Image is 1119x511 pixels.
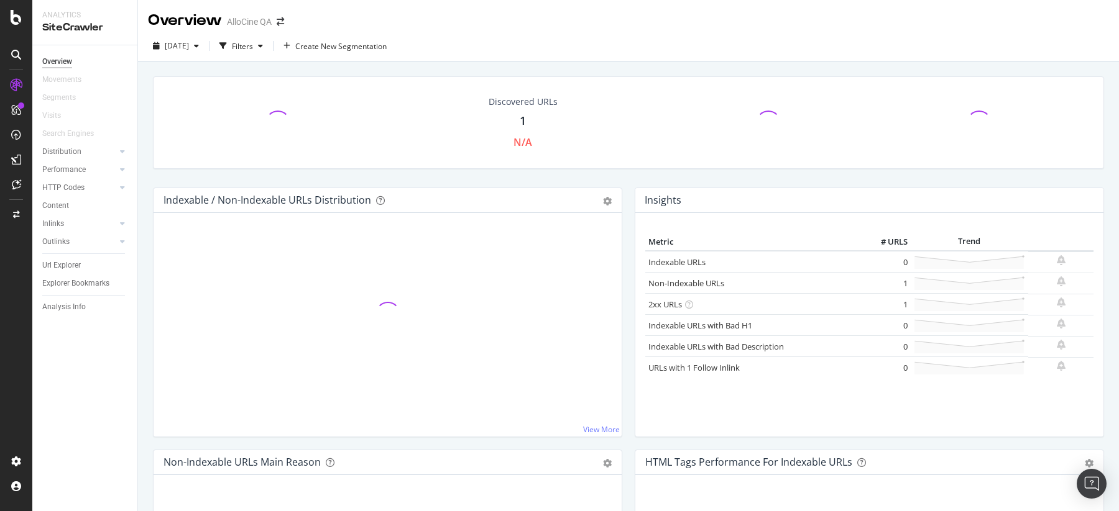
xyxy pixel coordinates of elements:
th: Trend [911,233,1028,251]
td: 0 [861,251,911,273]
div: 1 [520,113,526,129]
td: 1 [861,273,911,294]
div: HTML Tags Performance for Indexable URLs [645,456,852,468]
div: Open Intercom Messenger [1077,469,1107,499]
button: [DATE] [148,36,204,56]
div: Discovered URLs [489,96,558,108]
div: N/A [513,135,532,150]
div: Filters [232,41,253,52]
h4: Insights [645,192,681,209]
td: 0 [861,336,911,357]
a: Performance [42,163,116,176]
a: Inlinks [42,217,116,230]
a: 2xx URLs [648,299,682,310]
div: Content [42,199,69,212]
div: bell-plus [1057,340,1066,350]
div: bell-plus [1057,361,1066,371]
td: 0 [861,357,911,378]
div: gear [603,197,612,206]
a: Content [42,199,129,212]
a: Url Explorer [42,259,129,272]
a: Outlinks [42,235,116,248]
div: Url Explorer [42,259,81,272]
div: Outlinks [42,235,70,248]
a: Segments [42,91,88,104]
a: Explorer Bookmarks [42,277,129,290]
div: bell-plus [1057,255,1066,265]
th: # URLS [861,233,911,251]
div: bell-plus [1057,276,1066,286]
div: gear [1085,459,1094,468]
a: Non-Indexable URLs [648,278,724,289]
a: HTTP Codes [42,181,116,194]
a: Indexable URLs [648,256,706,268]
td: 0 [861,315,911,336]
div: Segments [42,91,76,104]
div: Analysis Info [42,301,86,314]
div: Analytics [42,10,127,20]
div: Non-Indexable URLs Main Reason [163,456,321,468]
div: bell-plus [1057,319,1066,328]
a: Movements [42,73,94,86]
th: Metric [645,233,861,251]
a: Search Engines [42,127,106,140]
a: Distribution [42,145,116,158]
div: Overview [42,55,72,68]
div: AlloCine QA [227,16,272,28]
a: URLs with 1 Follow Inlink [648,362,740,373]
div: gear [603,459,612,468]
span: Create New Segmentation [295,41,387,52]
div: Movements [42,73,81,86]
div: Distribution [42,145,81,158]
div: Indexable / Non-Indexable URLs Distribution [163,194,371,206]
div: Visits [42,109,61,122]
div: Explorer Bookmarks [42,277,109,290]
a: Overview [42,55,129,68]
div: SiteCrawler [42,20,127,35]
div: HTTP Codes [42,181,85,194]
div: arrow-right-arrow-left [277,17,284,26]
div: bell-plus [1057,297,1066,307]
a: Analysis Info [42,301,129,314]
a: Indexable URLs with Bad H1 [648,320,752,331]
button: Filters [214,36,268,56]
span: 2025 Sep. 22nd [165,40,189,51]
button: Create New Segmentation [279,36,392,56]
div: Search Engines [42,127,94,140]
div: Overview [148,10,222,31]
div: Performance [42,163,86,176]
a: Indexable URLs with Bad Description [648,341,784,352]
a: Visits [42,109,73,122]
div: Inlinks [42,217,64,230]
a: View More [583,424,620,435]
td: 1 [861,294,911,315]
